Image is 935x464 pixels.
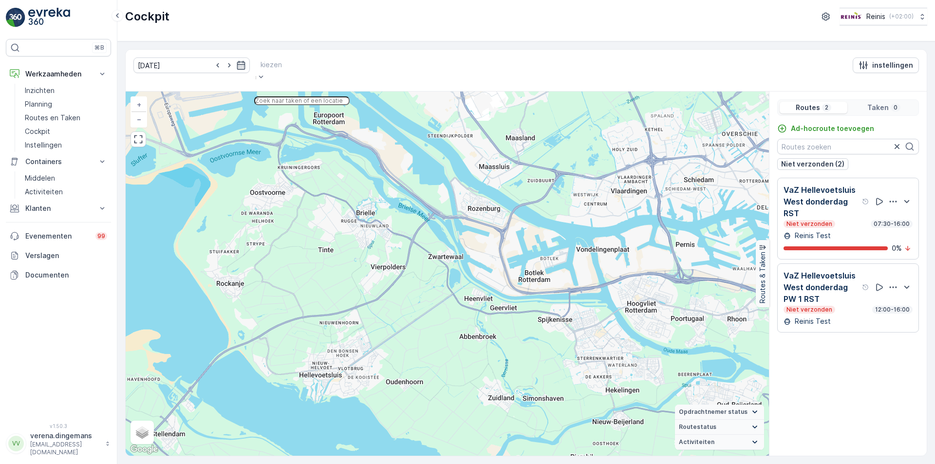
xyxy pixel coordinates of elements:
p: Cockpit [25,127,50,136]
p: VaZ Hellevoetsluis West donderdag PW 1 RST [784,270,860,305]
p: Cockpit [125,9,169,24]
p: Reinis [866,12,885,21]
summary: Opdrachtnemer status [675,405,764,420]
p: 0 [893,104,898,111]
div: help tooltippictogram [862,198,870,205]
p: instellingen [872,60,913,70]
button: Klanten [6,199,111,218]
a: Dit gebied openen in Google Maps (er wordt een nieuw venster geopend) [128,443,160,456]
p: Documenten [25,270,107,280]
p: Routes en Taken [25,113,80,123]
p: Middelen [25,173,55,183]
p: Reinis Test [793,316,831,326]
p: Instellingen [25,140,62,150]
input: Zoek naar taken of een locatie [254,96,350,105]
p: verena.dingemans [30,431,100,441]
img: logo_light-DOdMpM7g.png [28,8,70,27]
div: help tooltippictogram [862,283,870,291]
span: − [137,115,142,123]
p: Klanten [25,204,92,213]
p: 0 % [892,243,902,253]
summary: Activiteiten [675,435,764,450]
p: Activiteiten [25,187,63,197]
p: Planning [25,99,52,109]
p: Niet verzonden [785,220,833,228]
a: In zoomen [131,97,146,112]
p: ⌘B [94,44,104,52]
p: Taken [867,103,889,112]
p: Verslagen [25,251,107,260]
p: Inzichten [25,86,55,95]
p: Ad-hocroute toevoegen [791,124,874,133]
p: VaZ Hellevoetsluis West donderdag RST [784,184,860,219]
a: Cockpit [21,125,111,138]
p: Routes [796,103,820,112]
p: 07:30-16:00 [873,220,911,228]
img: logo [6,8,25,27]
a: Uitzoomen [131,112,146,127]
a: Layers [131,422,153,443]
summary: Routestatus [675,420,764,435]
span: Routestatus [679,423,716,431]
a: Documenten [6,265,111,285]
a: Ad-hocroute toevoegen [777,124,874,133]
a: Routes en Taken [21,111,111,125]
p: 99 [97,232,105,240]
span: + [137,100,141,109]
input: Routes zoeken [777,139,919,154]
span: Activiteiten [679,438,714,446]
p: [EMAIL_ADDRESS][DOMAIN_NAME] [30,441,100,456]
a: Planning [21,97,111,111]
a: Inzichten [21,84,111,97]
img: Google [128,443,160,456]
a: Evenementen99 [6,226,111,246]
span: v 1.50.3 [6,423,111,429]
button: VVverena.dingemans[EMAIL_ADDRESS][DOMAIN_NAME] [6,431,111,456]
p: Reinis Test [793,231,831,241]
p: Niet verzonden (2) [781,159,844,169]
button: Containers [6,152,111,171]
a: Verslagen [6,246,111,265]
button: Niet verzonden (2) [777,158,848,170]
p: Routes & Taken [758,252,767,303]
button: Reinis(+02:00) [840,8,927,25]
p: ( +02:00 ) [889,13,914,20]
div: VV [8,436,24,451]
img: Reinis-Logo-Vrijstaand_Tekengebied-1-copy2_aBO4n7j.png [840,11,862,22]
button: instellingen [853,57,919,73]
span: Opdrachtnemer status [679,408,748,416]
input: dd/mm/yyyy [133,57,250,73]
p: Containers [25,157,92,167]
button: Werkzaamheden [6,64,111,84]
p: 2 [824,104,829,111]
a: Activiteiten [21,185,111,199]
p: Niet verzonden [785,306,833,314]
p: 12:00-16:00 [874,306,911,314]
a: Instellingen [21,138,111,152]
p: Werkzaamheden [25,69,92,79]
p: Evenementen [25,231,90,241]
a: Middelen [21,171,111,185]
